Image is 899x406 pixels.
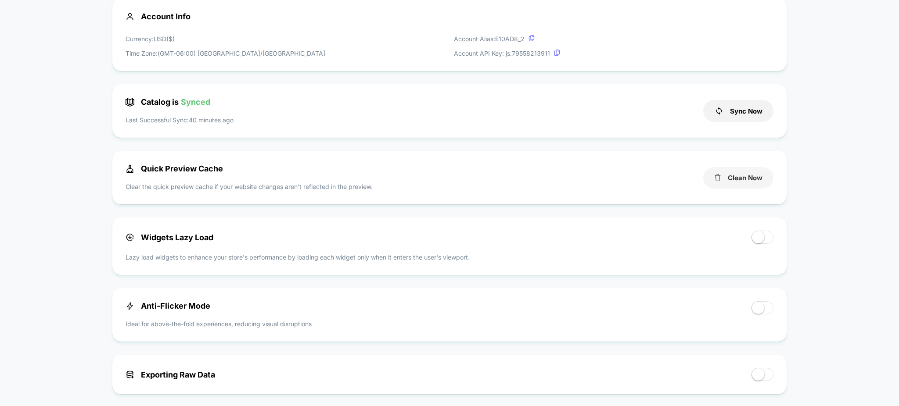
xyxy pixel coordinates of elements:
[126,115,234,125] p: Last Successful Sync: 40 minutes ago
[126,12,773,21] span: Account Info
[126,319,312,328] p: Ideal for above-the-fold experiences, reducing visual disruptions
[126,182,373,191] p: Clear the quick preview cache if your website changes aren’t reflected in the preview.
[703,167,773,189] button: Clean Now
[454,34,560,43] p: Account Alias: E10AD8_2
[126,164,223,173] span: Quick Preview Cache
[126,301,210,310] span: Anti-Flicker Mode
[703,100,773,122] button: Sync Now
[126,34,325,43] p: Currency: USD ( $ )
[181,97,210,107] span: Synced
[126,97,210,107] span: Catalog is
[126,233,213,242] span: Widgets Lazy Load
[126,49,325,58] p: Time Zone: (GMT-06:00) [GEOGRAPHIC_DATA]/[GEOGRAPHIC_DATA]
[126,253,773,262] p: Lazy load widgets to enhance your store's performance by loading each widget only when it enters ...
[454,49,560,58] p: Account API Key: js. 79558213911
[126,370,215,379] span: Exporting Raw Data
